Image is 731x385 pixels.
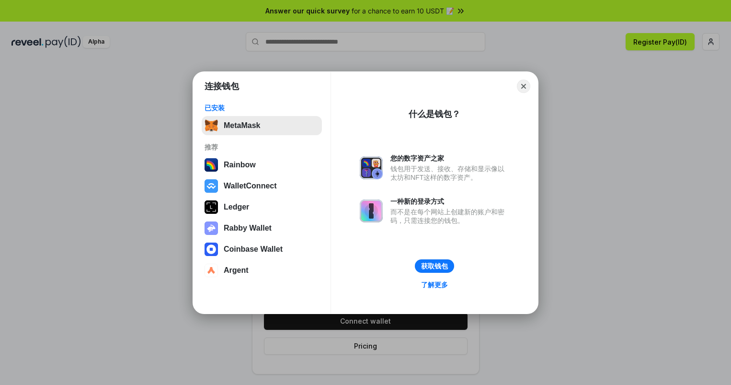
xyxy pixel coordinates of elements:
div: WalletConnect [224,182,277,190]
div: Ledger [224,203,249,211]
img: svg+xml,%3Csvg%20xmlns%3D%22http%3A%2F%2Fwww.w3.org%2F2000%2Fsvg%22%20width%3D%2228%22%20height%3... [205,200,218,214]
h1: 连接钱包 [205,81,239,92]
img: svg+xml,%3Csvg%20xmlns%3D%22http%3A%2F%2Fwww.w3.org%2F2000%2Fsvg%22%20fill%3D%22none%22%20viewBox... [205,222,218,235]
img: svg+xml,%3Csvg%20width%3D%2228%22%20height%3D%2228%22%20viewBox%3D%220%200%2028%2028%22%20fill%3D... [205,264,218,277]
div: 一种新的登录方式 [390,197,509,206]
a: 了解更多 [415,279,454,291]
button: 获取钱包 [415,259,454,273]
div: 您的数字资产之家 [390,154,509,163]
img: svg+xml,%3Csvg%20xmlns%3D%22http%3A%2F%2Fwww.w3.org%2F2000%2Fsvg%22%20fill%3D%22none%22%20viewBox... [360,199,383,222]
div: 推荐 [205,143,319,152]
img: svg+xml,%3Csvg%20width%3D%22120%22%20height%3D%22120%22%20viewBox%3D%220%200%20120%20120%22%20fil... [205,158,218,172]
div: 而不是在每个网站上创建新的账户和密码，只需连接您的钱包。 [390,208,509,225]
button: Rainbow [202,155,322,175]
div: MetaMask [224,121,260,130]
button: WalletConnect [202,176,322,196]
button: Argent [202,261,322,280]
button: Ledger [202,198,322,217]
div: 已安装 [205,104,319,112]
button: Close [517,80,530,93]
div: Rabby Wallet [224,224,272,233]
div: 什么是钱包？ [409,108,460,120]
img: svg+xml,%3Csvg%20fill%3D%22none%22%20height%3D%2233%22%20viewBox%3D%220%200%2035%2033%22%20width%... [205,119,218,132]
img: svg+xml,%3Csvg%20width%3D%2228%22%20height%3D%2228%22%20viewBox%3D%220%200%2028%2028%22%20fill%3D... [205,243,218,256]
div: Rainbow [224,161,256,169]
button: MetaMask [202,116,322,135]
button: Coinbase Wallet [202,240,322,259]
img: svg+xml,%3Csvg%20width%3D%2228%22%20height%3D%2228%22%20viewBox%3D%220%200%2028%2028%22%20fill%3D... [205,179,218,193]
div: Argent [224,266,249,275]
div: Coinbase Wallet [224,245,283,254]
div: 钱包用于发送、接收、存储和显示像以太坊和NFT这样的数字资产。 [390,164,509,182]
div: 获取钱包 [421,262,448,270]
img: svg+xml,%3Csvg%20xmlns%3D%22http%3A%2F%2Fwww.w3.org%2F2000%2Fsvg%22%20fill%3D%22none%22%20viewBox... [360,156,383,179]
button: Rabby Wallet [202,219,322,238]
div: 了解更多 [421,280,448,289]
